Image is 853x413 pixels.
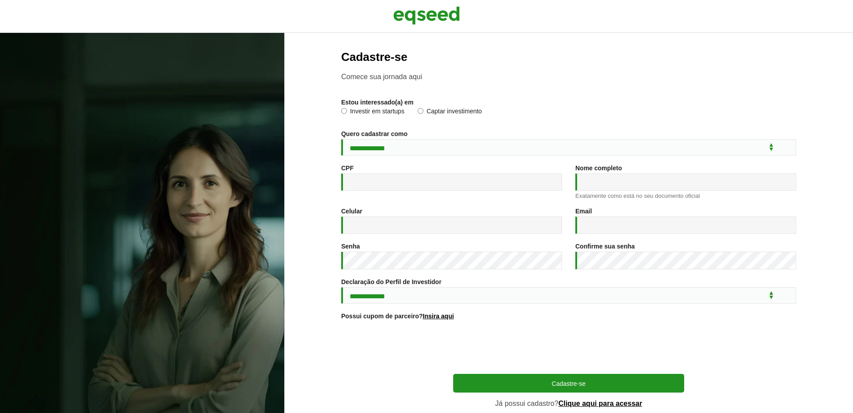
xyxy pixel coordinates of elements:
label: Celular [341,208,362,214]
iframe: reCAPTCHA [501,330,636,365]
label: Nome completo [575,165,622,171]
h2: Cadastre-se [341,51,796,64]
p: Já possui cadastro? [453,399,684,408]
button: Cadastre-se [453,374,684,393]
input: Captar investimento [418,108,423,114]
label: Investir em startups [341,108,404,117]
label: Email [575,208,592,214]
a: Clique aqui para acessar [558,400,642,407]
label: Possui cupom de parceiro? [341,313,454,319]
label: Confirme sua senha [575,243,635,249]
label: CPF [341,165,354,171]
label: Declaração do Perfil de Investidor [341,279,442,285]
label: Estou interessado(a) em [341,99,414,105]
img: EqSeed Logo [393,4,460,27]
label: Senha [341,243,360,249]
a: Insira aqui [423,313,454,319]
input: Investir em startups [341,108,347,114]
p: Comece sua jornada aqui [341,72,796,81]
label: Quero cadastrar como [341,131,407,137]
label: Captar investimento [418,108,482,117]
div: Exatamente como está no seu documento oficial [575,193,796,199]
